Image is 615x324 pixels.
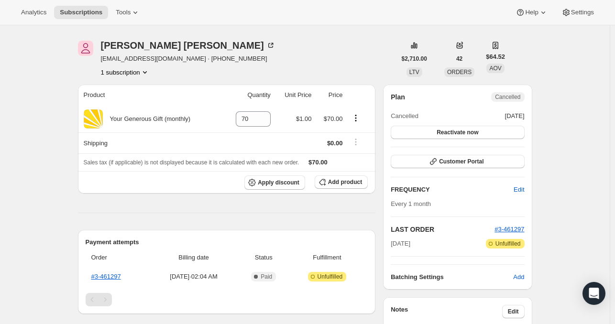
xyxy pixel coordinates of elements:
span: Billing date [152,253,235,262]
span: 42 [456,55,462,63]
button: $2,710.00 [396,52,433,65]
button: Product actions [348,113,363,123]
span: Add product [328,178,362,186]
span: Tools [116,9,131,16]
button: Help [510,6,553,19]
h2: Payment attempts [86,238,368,247]
button: Edit [502,305,525,318]
span: $2,710.00 [402,55,427,63]
span: Status [241,253,286,262]
button: Subscriptions [54,6,108,19]
span: Analytics [21,9,46,16]
button: Analytics [15,6,52,19]
h6: Batching Settings [391,272,513,282]
span: Add [513,272,524,282]
span: Paid [261,273,272,281]
th: Unit Price [274,85,315,106]
div: Open Intercom Messenger [582,282,605,305]
th: Order [86,247,150,268]
div: Your Generous Gift (monthly) [103,114,191,124]
a: #3-461297 [91,273,121,280]
span: Customer Portal [439,158,483,165]
button: Customer Portal [391,155,524,168]
th: Product [78,85,223,106]
th: Quantity [222,85,274,106]
span: $1.00 [296,115,312,122]
span: Unfulfilled [318,273,343,281]
span: [DATE] · 02:04 AM [152,272,235,281]
h2: LAST ORDER [391,225,494,234]
span: Edit [508,308,519,315]
button: Apply discount [244,175,305,190]
span: Settings [571,9,594,16]
button: Product actions [101,67,150,77]
button: Add product [315,175,368,189]
span: [DATE] [391,239,410,248]
span: LTV [409,69,419,76]
span: Unfulfilled [495,240,521,248]
span: Every 1 month [391,200,431,207]
span: Fulfillment [292,253,362,262]
span: Sales tax (if applicable) is not displayed because it is calculated with each new order. [84,159,299,166]
span: Edit [514,185,524,194]
span: Apply discount [258,179,299,186]
span: Jody Meier [78,41,93,56]
a: #3-461297 [494,226,524,233]
button: Add [507,270,530,285]
span: ORDERS [447,69,472,76]
div: [PERSON_NAME] [PERSON_NAME] [101,41,275,50]
span: Reactivate now [437,129,478,136]
button: Edit [508,182,530,197]
span: [EMAIL_ADDRESS][DOMAIN_NAME] · [PHONE_NUMBER] [101,54,275,64]
button: Reactivate now [391,126,524,139]
button: #3-461297 [494,225,524,234]
button: Tools [110,6,146,19]
h2: Plan [391,92,405,102]
button: Shipping actions [348,137,363,147]
span: AOV [489,65,501,72]
span: Subscriptions [60,9,102,16]
span: $0.00 [327,140,343,147]
span: $64.52 [486,52,505,62]
nav: Pagination [86,293,368,306]
span: [DATE] [505,111,525,121]
span: $70.00 [308,159,328,166]
th: Shipping [78,132,223,153]
th: Price [315,85,346,106]
h2: FREQUENCY [391,185,514,194]
img: product img [84,109,103,129]
span: Help [525,9,538,16]
button: Settings [556,6,600,19]
span: Cancelled [495,93,520,101]
button: 42 [450,52,468,65]
h3: Notes [391,305,502,318]
span: Cancelled [391,111,418,121]
span: $70.00 [324,115,343,122]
